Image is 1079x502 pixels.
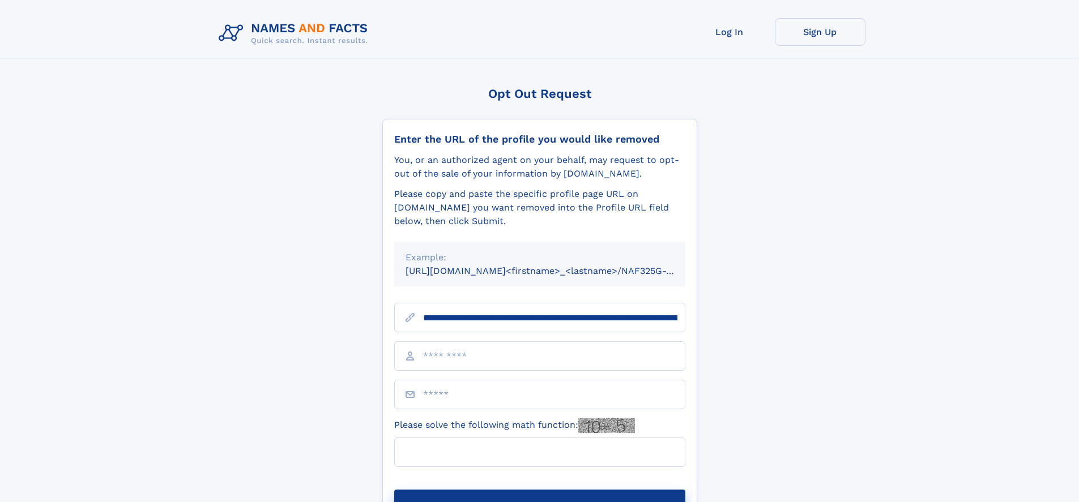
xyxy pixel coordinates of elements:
[394,418,635,433] label: Please solve the following math function:
[214,18,377,49] img: Logo Names and Facts
[382,87,697,101] div: Opt Out Request
[394,133,685,145] div: Enter the URL of the profile you would like removed
[394,187,685,228] div: Please copy and paste the specific profile page URL on [DOMAIN_NAME] you want removed into the Pr...
[406,265,707,276] small: [URL][DOMAIN_NAME]<firstname>_<lastname>/NAF325G-xxxxxxxx
[394,153,685,181] div: You, or an authorized agent on your behalf, may request to opt-out of the sale of your informatio...
[406,251,674,264] div: Example:
[684,18,775,46] a: Log In
[775,18,865,46] a: Sign Up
